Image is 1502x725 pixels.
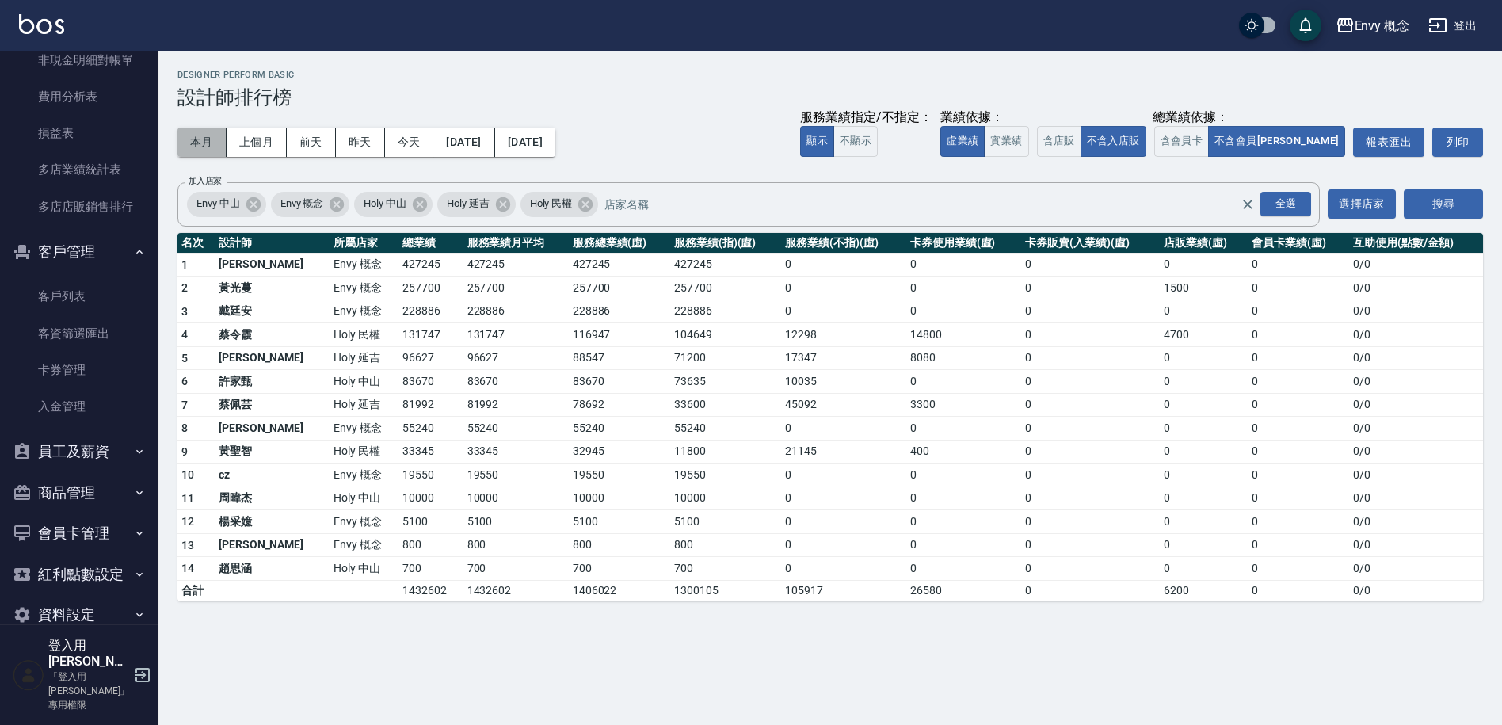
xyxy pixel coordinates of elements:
button: 虛業績 [940,126,985,157]
td: 33345 [398,440,463,464]
td: 71200 [670,346,781,370]
td: 0 [1248,253,1349,277]
td: 5100 [569,510,670,534]
td: 0 / 0 [1349,370,1483,394]
td: Holy 中山 [330,370,398,394]
input: 店家名稱 [600,190,1268,218]
td: 0 [781,417,906,441]
td: 257700 [569,277,670,300]
button: 資料設定 [6,594,152,635]
div: 全選 [1260,192,1311,216]
td: 周暐杰 [215,487,330,510]
th: 總業績 [398,233,463,254]
td: 800 [398,533,463,557]
button: 員工及薪資 [6,431,152,472]
td: [PERSON_NAME] [215,346,330,370]
th: 服務總業績(虛) [569,233,670,254]
td: 0 [1021,323,1160,347]
h2: Designer Perform Basic [177,70,1483,80]
td: 0 [1021,557,1160,581]
a: 卡券管理 [6,352,152,388]
button: 搜尋 [1404,189,1483,219]
td: 10000 [670,487,781,510]
a: 多店店販銷售排行 [6,189,152,225]
button: 紅利點數設定 [6,554,152,595]
td: [PERSON_NAME] [215,533,330,557]
td: 257700 [398,277,463,300]
td: 0 [1160,300,1248,323]
th: 卡券使用業績(虛) [906,233,1021,254]
td: 0 [906,370,1021,394]
td: 0 [781,464,906,487]
td: 蔡佩芸 [215,393,330,417]
a: 非現金明細對帳單 [6,42,152,78]
td: 1300105 [670,580,781,601]
td: 55240 [569,417,670,441]
button: 會員卡管理 [6,513,152,554]
td: 83670 [398,370,463,394]
td: 0 / 0 [1349,346,1483,370]
td: 0 / 0 [1349,533,1483,557]
div: Holy 中山 [354,192,433,217]
td: 11800 [670,440,781,464]
td: 0 [1248,393,1349,417]
td: 21145 [781,440,906,464]
td: 228886 [463,300,569,323]
img: Logo [19,14,64,34]
button: save [1290,10,1321,41]
button: 前天 [287,128,336,157]
td: 0 [1021,487,1160,510]
td: 0 / 0 [1349,300,1483,323]
th: 店販業績(虛) [1160,233,1248,254]
td: 0 [781,487,906,510]
th: 會員卡業績(虛) [1248,233,1349,254]
td: 10000 [398,487,463,510]
td: 700 [463,557,569,581]
td: 104649 [670,323,781,347]
td: 5100 [398,510,463,534]
td: 800 [569,533,670,557]
span: Envy 概念 [271,196,334,212]
td: 55240 [463,417,569,441]
td: Holy 延吉 [330,393,398,417]
th: 服務業績(指)(虛) [670,233,781,254]
td: 0 [781,510,906,534]
td: 78692 [569,393,670,417]
a: 入金管理 [6,388,152,425]
td: 0 [1160,510,1248,534]
button: 含會員卡 [1154,126,1210,157]
td: cz [215,464,330,487]
td: 0 [1021,253,1160,277]
td: 427245 [670,253,781,277]
td: 0 [1021,417,1160,441]
th: 互助使用(點數/金額) [1349,233,1483,254]
td: 0 / 0 [1349,487,1483,510]
td: 33345 [463,440,569,464]
td: 0 / 0 [1349,440,1483,464]
td: 81992 [463,393,569,417]
td: 1500 [1160,277,1248,300]
td: 楊采嬑 [215,510,330,534]
td: 戴廷安 [215,300,330,323]
td: 0 [906,533,1021,557]
div: 服務業績指定/不指定： [800,109,932,126]
button: 顯示 [800,126,834,157]
td: 0 [1021,300,1160,323]
td: 427245 [463,253,569,277]
button: 不含會員[PERSON_NAME] [1208,126,1345,157]
td: 0 [781,253,906,277]
td: 0 [1248,440,1349,464]
td: 0 / 0 [1349,557,1483,581]
span: 2 [181,281,188,294]
td: 0 [906,510,1021,534]
td: 45092 [781,393,906,417]
button: 本月 [177,128,227,157]
td: 0 [1021,440,1160,464]
button: 昨天 [336,128,385,157]
table: a dense table [177,233,1483,601]
td: 10035 [781,370,906,394]
button: 列印 [1432,128,1483,157]
td: Holy 中山 [330,487,398,510]
td: 116947 [569,323,670,347]
td: 0 / 0 [1349,464,1483,487]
